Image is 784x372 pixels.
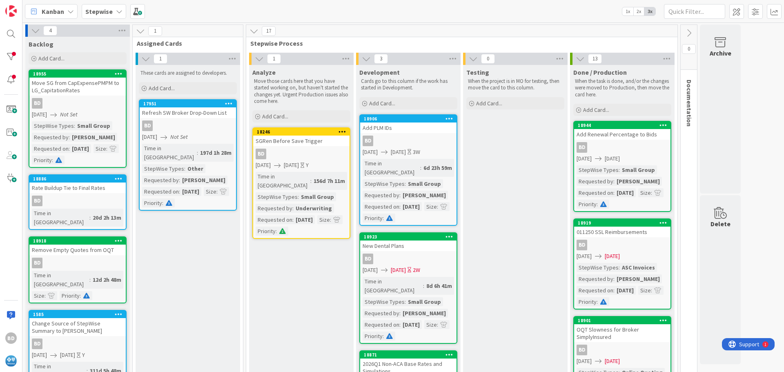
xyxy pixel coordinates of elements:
span: [DATE] [391,148,406,156]
span: : [276,227,277,236]
div: BD [32,258,42,268]
span: : [292,204,294,213]
div: Requested on [577,188,613,197]
div: 18919 [578,220,670,226]
span: Development [359,68,400,76]
span: : [292,215,294,224]
div: Change Source of StepWise Summary to [PERSON_NAME] [29,318,126,336]
div: Size [424,320,437,329]
div: [PERSON_NAME] [615,274,662,283]
div: 18923New Dental Plans [360,233,457,251]
div: 18918Remove Empty Quotes from OQT [29,237,126,255]
div: 18919 [574,219,670,227]
span: : [437,320,438,329]
div: Requested by [363,191,399,200]
span: : [420,163,421,172]
div: SGRen Before Save Trigger [253,136,350,146]
div: 18944Add Renewal Percentage to Bids [574,122,670,140]
div: 18246 [257,129,350,135]
div: 18246 [253,128,350,136]
span: [DATE] [142,133,157,141]
p: Move those cards here that you have started working on, but haven't started the changes yet. Urge... [254,78,349,105]
span: : [69,144,70,153]
span: [DATE] [577,357,592,365]
div: BD [577,345,587,355]
div: [PERSON_NAME] [401,309,448,318]
span: [DATE] [577,252,592,261]
span: : [45,291,46,300]
a: 18886Rate Buildup Tie to Final RatesBDTime in [GEOGRAPHIC_DATA]:20d 2h 13m [29,174,127,230]
div: Priority [142,198,162,207]
span: : [383,214,384,223]
div: Size [638,188,651,197]
div: 18918 [29,237,126,245]
div: BD [256,149,266,159]
p: When the task is done, and/or the changes were moved to Production, then move the card here. [575,78,670,98]
div: Small Group [406,179,443,188]
span: : [179,187,180,196]
span: Backlog [29,40,53,48]
span: : [298,192,299,201]
div: ASC Invoices [620,263,657,272]
a: 18955Move SG from CapExpensePMPM to LG_CapitationRatesBD[DATE]Not SetStepWise Types:Small GroupRe... [29,69,127,168]
div: Other [185,164,205,173]
span: : [383,332,384,341]
span: [DATE] [256,161,271,169]
div: 20d 2h 13m [91,213,123,222]
div: StepWise Types [32,121,74,130]
div: [DATE] [615,286,636,295]
div: 156d 7h 11m [312,176,347,185]
div: 18246SGRen Before Save Trigger [253,128,350,146]
div: BD [32,196,42,206]
span: : [80,291,81,300]
div: Requested by [32,133,69,142]
span: : [69,133,70,142]
div: OQT Slowness for Broker SimplyInsured [574,324,670,342]
div: 3W [413,148,420,156]
span: [DATE] [284,161,299,169]
span: 0 [481,54,495,64]
div: 1585 [29,311,126,318]
div: 18871 [364,352,457,358]
div: [DATE] [180,187,201,196]
div: [DATE] [401,320,422,329]
div: 18923 [360,233,457,241]
span: 0 [682,44,696,54]
span: [DATE] [605,154,620,163]
div: 18944 [578,123,670,128]
input: Quick Filter... [664,4,725,19]
i: Not Set [60,111,78,118]
a: 18906Add PLM IDsBD[DATE][DATE]3WTime in [GEOGRAPHIC_DATA]:6d 23h 59mStepWise Types:Small GroupReq... [359,114,457,226]
span: : [619,263,620,272]
div: Priority [577,200,597,209]
span: Add Card... [149,85,175,92]
a: 18944Add Renewal Percentage to BidsBD[DATE][DATE]StepWise Types:Small GroupRequested by:[PERSON_N... [573,121,671,212]
span: Done / Production [573,68,627,76]
div: StepWise Types [142,164,184,173]
div: Size [424,202,437,211]
div: 18901 [574,317,670,324]
div: BD [5,332,17,344]
div: 18871 [360,351,457,359]
p: These cards are assigned to developers. [140,70,235,76]
a: 17951Refresh SW Broker Drop-Down ListBD[DATE]Not SetTime in [GEOGRAPHIC_DATA]:197d 1h 28mStepWise... [139,99,237,211]
div: 18955Move SG from CapExpensePMPM to LG_CapitationRates [29,70,126,96]
span: Support [17,1,37,11]
span: : [613,274,615,283]
div: [PERSON_NAME] [615,177,662,186]
span: : [197,148,198,157]
div: Size [32,291,45,300]
div: BD [363,254,373,264]
span: 3x [644,7,655,16]
div: Requested on [256,215,292,224]
div: 18886 [33,176,126,182]
div: Add PLM IDs [360,123,457,133]
div: BD [363,136,373,146]
div: Y [82,351,85,359]
div: BD [29,196,126,206]
div: Small Group [299,192,336,201]
div: BD [29,339,126,349]
i: Not Set [170,133,188,140]
a: 18918Remove Empty Quotes from OQTBDTime in [GEOGRAPHIC_DATA]:12d 2h 48mSize:Priority: [29,236,127,303]
span: 4 [43,26,57,36]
